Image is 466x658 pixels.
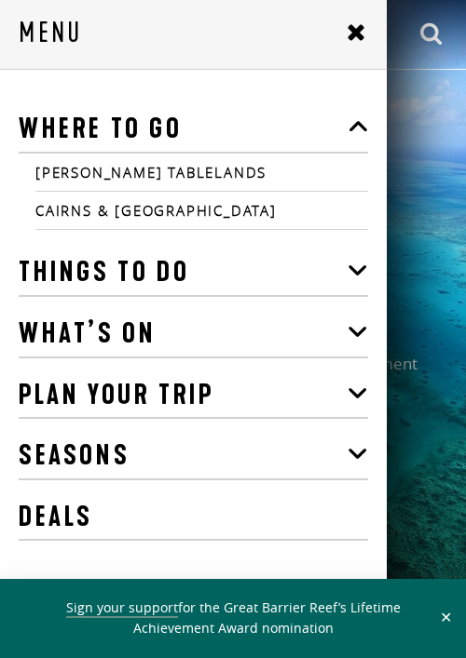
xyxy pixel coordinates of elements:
a: [PERSON_NAME] Tablelands [35,164,368,181]
a: Seasons [19,433,368,480]
a: What’s On [19,311,368,358]
a: Things To Do [19,249,368,297]
a: Deals [19,494,368,542]
h3: Menu [19,19,82,47]
button: Close [435,610,457,626]
span: for the Great Barrier Reef’s Lifetime Achievement Award nomination [66,598,401,638]
a: Where To Go [19,106,368,154]
a: Plan Your Trip [19,372,368,420]
a: Sign your support [66,598,178,618]
a: Cairns & [GEOGRAPHIC_DATA] [35,202,368,219]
